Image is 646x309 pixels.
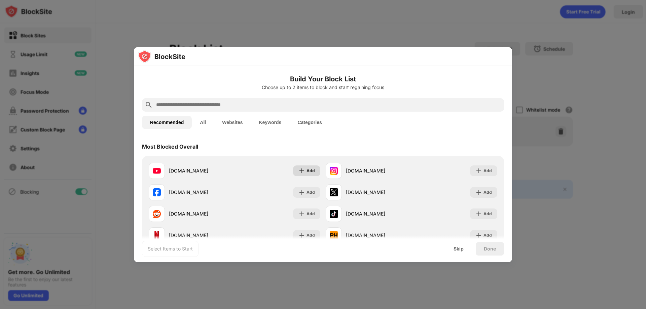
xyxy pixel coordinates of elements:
[454,246,464,252] div: Skip
[192,116,214,129] button: All
[484,246,496,252] div: Done
[307,189,315,196] div: Add
[145,101,153,109] img: search.svg
[483,189,492,196] div: Add
[138,50,185,63] img: logo-blocksite.svg
[153,188,161,196] img: favicons
[330,210,338,218] img: favicons
[346,167,411,174] div: [DOMAIN_NAME]
[153,167,161,175] img: favicons
[307,210,315,217] div: Add
[289,116,330,129] button: Categories
[330,167,338,175] img: favicons
[169,167,235,174] div: [DOMAIN_NAME]
[251,116,289,129] button: Keywords
[346,210,411,217] div: [DOMAIN_NAME]
[483,210,492,217] div: Add
[169,232,235,239] div: [DOMAIN_NAME]
[153,231,161,239] img: favicons
[307,167,315,174] div: Add
[214,116,251,129] button: Websites
[142,85,504,90] div: Choose up to 2 items to block and start regaining focus
[153,210,161,218] img: favicons
[483,232,492,239] div: Add
[330,188,338,196] img: favicons
[142,74,504,84] h6: Build Your Block List
[346,189,411,196] div: [DOMAIN_NAME]
[307,232,315,239] div: Add
[346,232,411,239] div: [DOMAIN_NAME]
[330,231,338,239] img: favicons
[148,245,193,252] div: Select Items to Start
[142,116,192,129] button: Recommended
[483,167,492,174] div: Add
[142,143,198,150] div: Most Blocked Overall
[169,189,235,196] div: [DOMAIN_NAME]
[169,210,235,217] div: [DOMAIN_NAME]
